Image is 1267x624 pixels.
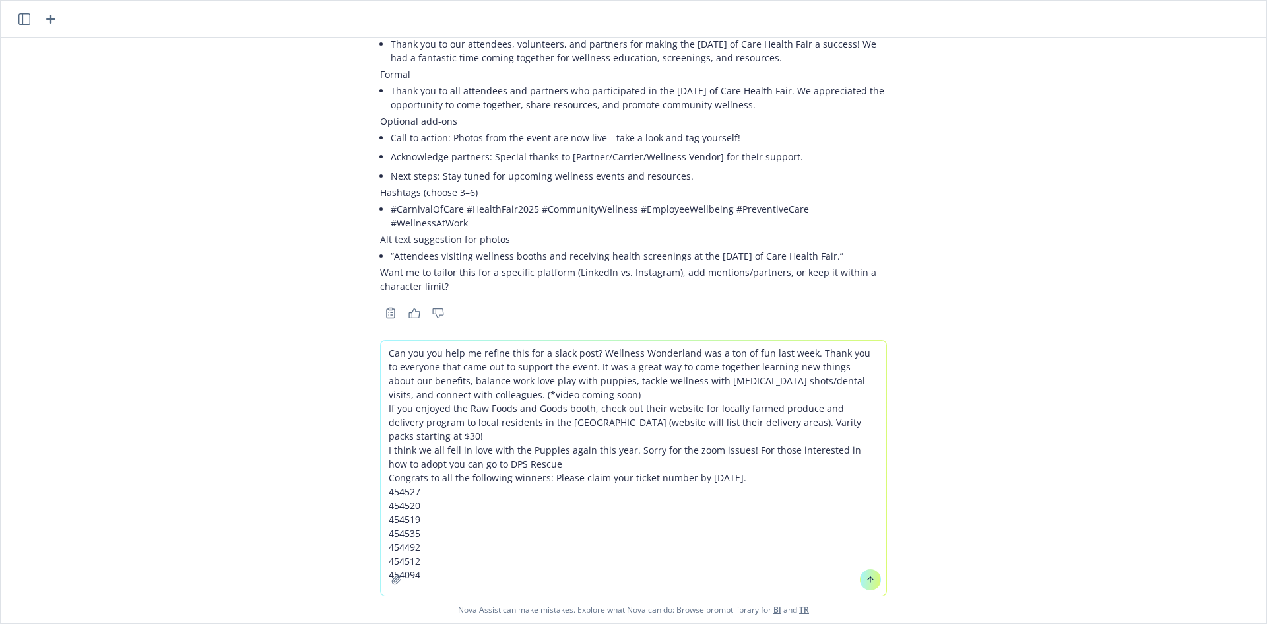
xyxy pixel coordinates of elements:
li: #CarnivalOfCare #HealthFair2025 #CommunityWellness #EmployeeWellbeing #PreventiveCare #WellnessAt... [391,199,887,232]
p: Alt text suggestion for photos [380,232,887,246]
li: Call to action: Photos from the event are now live—take a look and tag yourself! [391,128,887,147]
p: Hashtags (choose 3–6) [380,186,887,199]
p: Want me to tailor this for a specific platform (LinkedIn vs. Instagram), add mentions/partners, o... [380,265,887,293]
li: Thank you to all attendees and partners who participated in the [DATE] of Care Health Fair. We ap... [391,81,887,114]
a: TR [799,604,809,615]
li: “Attendees visiting wellness booths and receiving health screenings at the [DATE] of Care Health ... [391,246,887,265]
svg: Copy to clipboard [385,307,397,319]
span: Nova Assist can make mistakes. Explore what Nova can do: Browse prompt library for and [6,596,1261,623]
li: Acknowledge partners: Special thanks to [Partner/Carrier/Wellness Vendor] for their support. [391,147,887,166]
textarea: Can you you help me refine this for a slack post? Wellness Wonderland was a ton of fun last week.... [381,341,886,596]
a: BI [773,604,781,615]
p: Formal [380,67,887,81]
button: Thumbs down [428,304,449,322]
li: Next steps: Stay tuned for upcoming wellness events and resources. [391,166,887,186]
p: Optional add-ons [380,114,887,128]
li: Thank you to our attendees, volunteers, and partners for making the [DATE] of Care Health Fair a ... [391,34,887,67]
